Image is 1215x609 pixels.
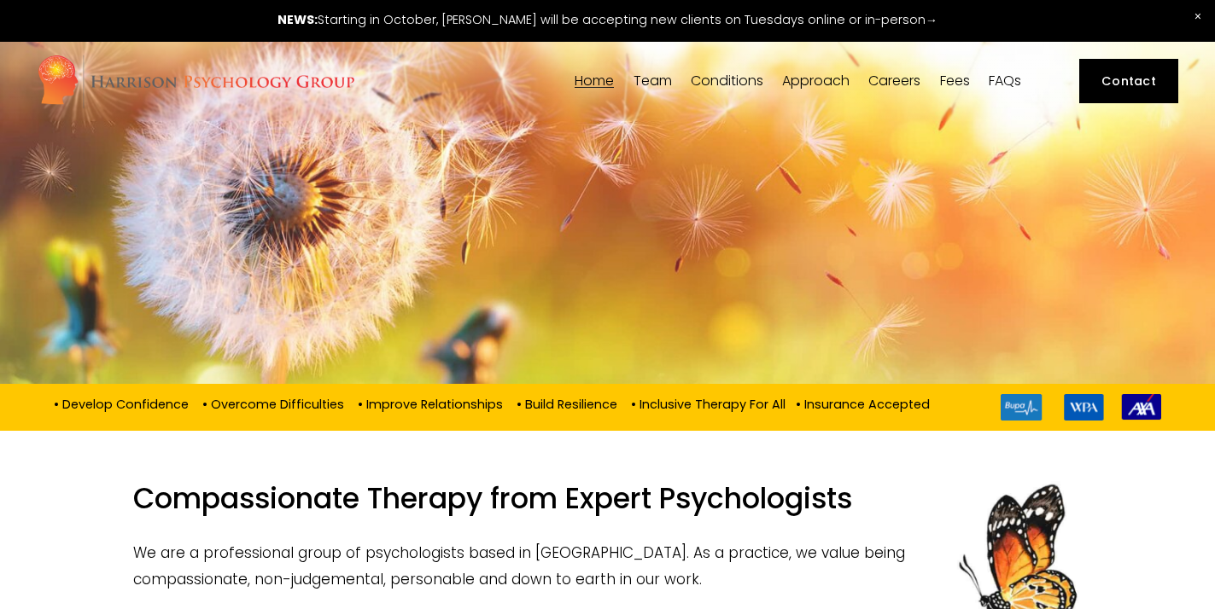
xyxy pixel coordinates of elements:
span: Conditions [691,74,763,88]
img: Harrison Psychology Group [37,54,355,109]
a: folder dropdown [782,73,850,90]
span: Team [634,74,672,88]
p: We are a professional group of psychologists based in [GEOGRAPHIC_DATA]. As a practice, we value ... [133,540,1081,592]
a: folder dropdown [691,73,763,90]
a: Fees [940,73,970,90]
a: FAQs [989,73,1021,90]
span: Approach [782,74,850,88]
p: • Develop Confidence • Overcome Difficulties • Improve Relationships • Build Resilience • Inclusi... [54,394,930,413]
a: Home [575,73,614,90]
h1: Compassionate Therapy from Expert Psychologists [133,481,1081,526]
a: folder dropdown [634,73,672,90]
a: Careers [868,73,920,90]
a: Contact [1079,59,1179,103]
